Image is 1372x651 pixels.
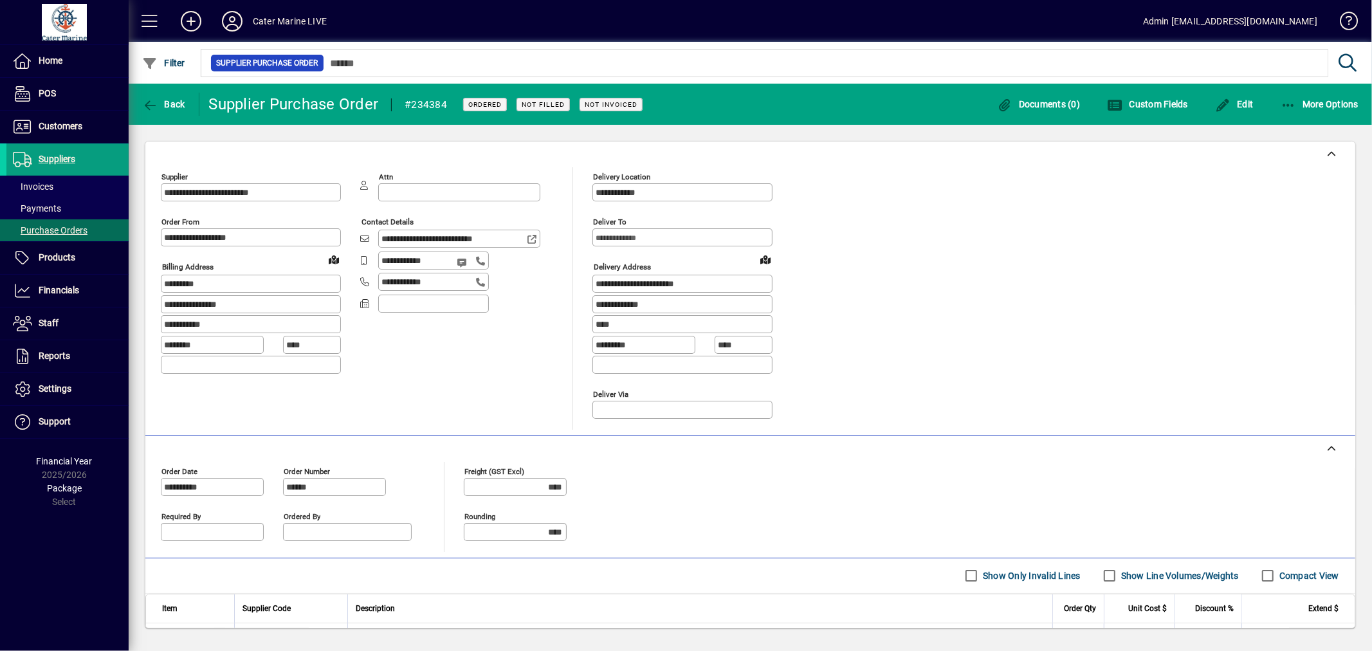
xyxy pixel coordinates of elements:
span: Supplier Code [242,601,291,616]
span: Edit [1215,99,1254,109]
a: Products [6,242,129,274]
button: Edit [1212,93,1257,116]
mat-label: Required by [161,511,201,520]
span: Support [39,416,71,426]
button: Profile [212,10,253,33]
span: Financials [39,285,79,295]
a: Payments [6,197,129,219]
td: 35.22 [1241,623,1355,649]
span: Reports [39,351,70,361]
a: Knowledge Base [1330,3,1356,44]
td: 2.0000 [1052,623,1104,649]
a: View on map [324,249,344,270]
span: Discount % [1195,601,1234,616]
span: Settings [39,383,71,394]
span: Staff [39,318,59,328]
span: Supplier Purchase Order [216,57,318,69]
span: More Options [1281,99,1359,109]
label: Compact View [1277,569,1339,582]
button: Add [170,10,212,33]
a: Home [6,45,129,77]
span: Documents (0) [997,99,1081,109]
span: Filter [142,58,185,68]
a: Staff [6,307,129,340]
td: 17.6100 [1104,623,1175,649]
td: 0.00 [1175,623,1241,649]
div: Supplier Purchase Order [209,94,379,115]
button: Filter [139,51,188,75]
a: View on map [755,249,776,270]
a: Support [6,406,129,438]
span: Not Invoiced [585,100,637,109]
a: Settings [6,373,129,405]
a: POS [6,78,129,110]
mat-label: Order from [161,217,199,226]
mat-label: Deliver To [593,217,627,226]
label: Show Only Invalid Lines [980,569,1081,582]
span: Back [142,99,185,109]
span: Suppliers [39,154,75,164]
span: Unit Cost $ [1128,601,1167,616]
span: Customers [39,121,82,131]
span: Extend $ [1308,601,1339,616]
button: Send SMS [448,247,479,278]
span: Description [356,601,395,616]
app-page-header-button: Back [129,93,199,116]
button: Back [139,93,188,116]
mat-label: Deliver via [593,389,628,398]
div: Admin [EMAIL_ADDRESS][DOMAIN_NAME] [1143,11,1317,32]
a: Reports [6,340,129,372]
span: Package [47,483,82,493]
span: Home [39,55,62,66]
button: More Options [1277,93,1362,116]
mat-label: Delivery Location [593,172,650,181]
span: Financial Year [37,456,93,466]
div: #234384 [405,95,447,115]
mat-label: Attn [379,172,393,181]
label: Show Line Volumes/Weights [1119,569,1239,582]
a: Customers [6,111,129,143]
div: Cater Marine LIVE [253,11,327,32]
span: Invoices [13,181,53,192]
mat-label: Order date [161,466,197,475]
span: Payments [13,203,61,214]
span: Products [39,252,75,262]
span: POS [39,88,56,98]
span: Order Qty [1064,601,1096,616]
button: Custom Fields [1104,93,1191,116]
mat-label: Order number [284,466,330,475]
span: Purchase Orders [13,225,87,235]
a: Invoices [6,176,129,197]
mat-label: Supplier [161,172,188,181]
mat-label: Freight (GST excl) [464,466,524,475]
span: Not Filled [522,100,565,109]
button: Documents (0) [994,93,1084,116]
span: Item [162,601,178,616]
span: Custom Fields [1107,99,1188,109]
a: Financials [6,275,129,307]
a: Purchase Orders [6,219,129,241]
mat-label: Ordered by [284,511,320,520]
span: Ordered [468,100,502,109]
mat-label: Rounding [464,511,495,520]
